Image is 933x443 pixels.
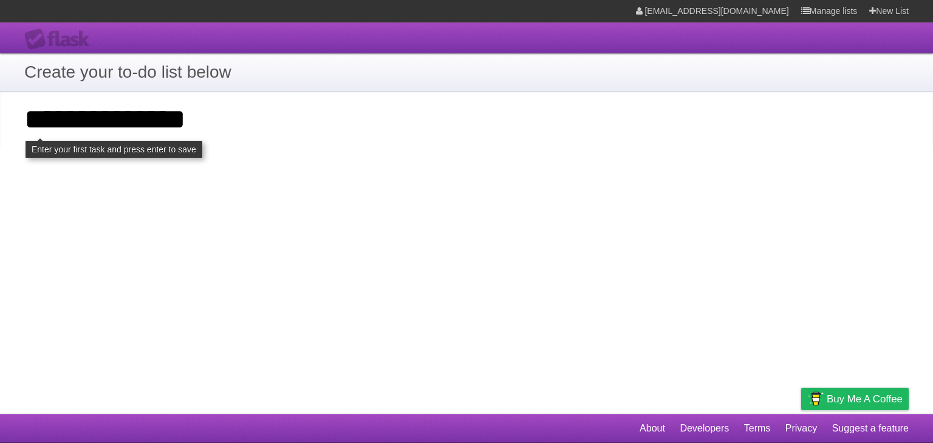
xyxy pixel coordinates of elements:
h1: Create your to-do list below [24,59,909,85]
a: Privacy [785,417,817,440]
a: About [640,417,665,440]
span: Buy me a coffee [827,388,903,410]
a: Developers [680,417,729,440]
a: Terms [744,417,771,440]
div: Flask [24,29,97,50]
a: Buy me a coffee [801,388,909,410]
img: Buy me a coffee [807,388,824,409]
a: Suggest a feature [832,417,909,440]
